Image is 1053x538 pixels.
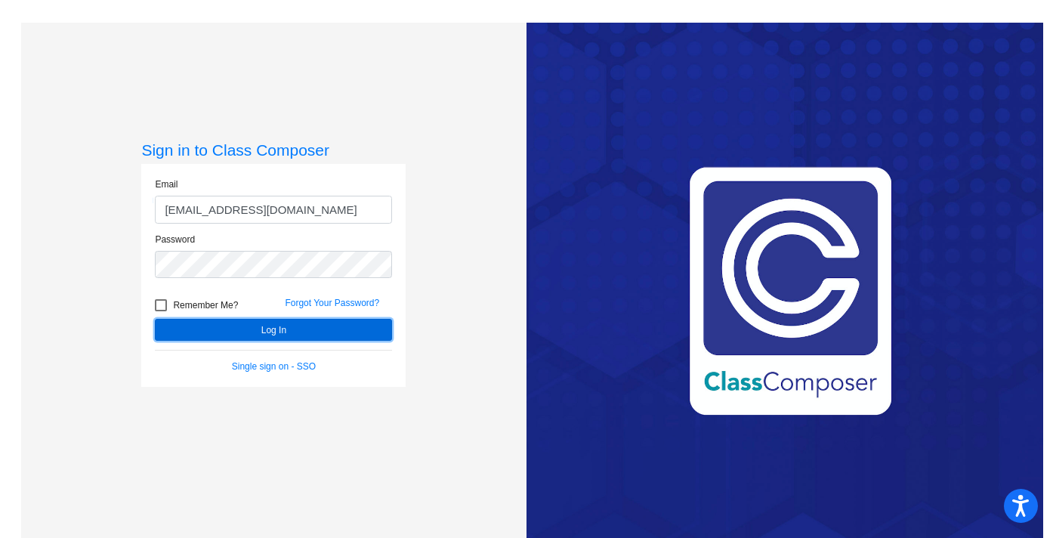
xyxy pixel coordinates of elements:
[285,298,379,308] a: Forgot Your Password?
[155,178,178,191] label: Email
[141,141,406,159] h3: Sign in to Class Composer
[173,296,238,314] span: Remember Me?
[155,319,392,341] button: Log In
[232,361,316,372] a: Single sign on - SSO
[155,233,195,246] label: Password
